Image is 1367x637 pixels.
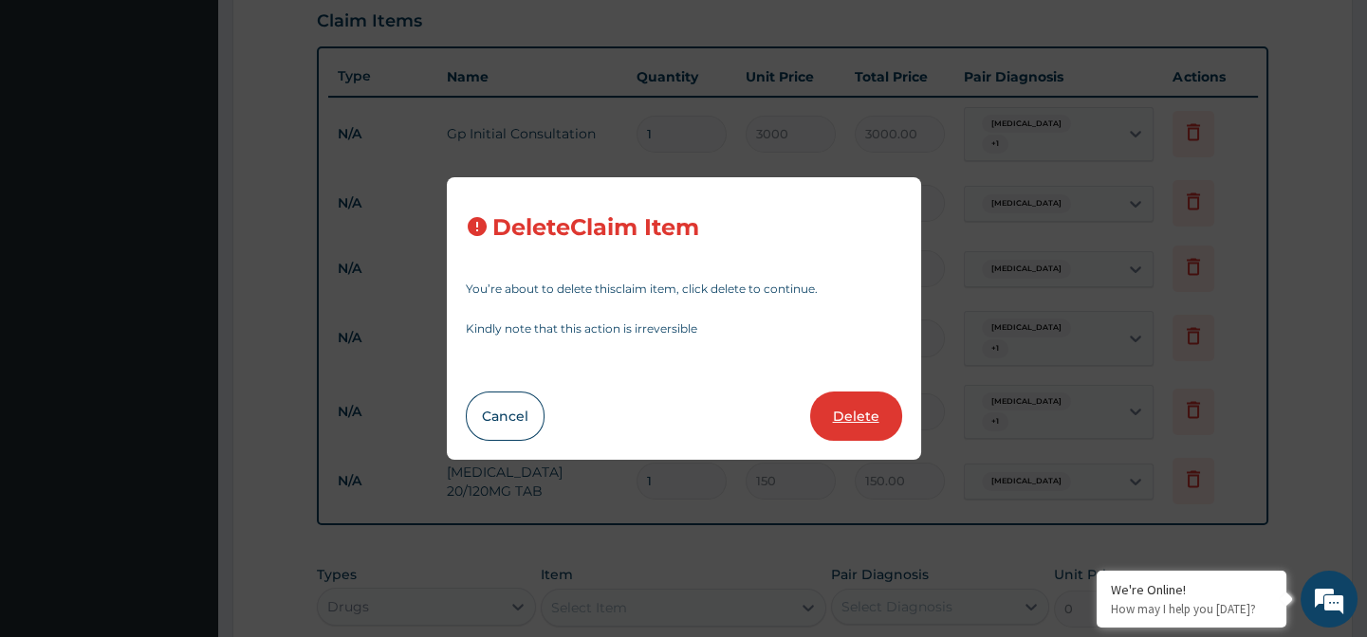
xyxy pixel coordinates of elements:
img: d_794563401_company_1708531726252_794563401 [35,95,77,142]
div: Minimize live chat window [311,9,357,55]
h3: Delete Claim Item [492,215,699,241]
div: We're Online! [1111,581,1272,598]
button: Cancel [466,391,545,441]
textarea: Type your message and hit 'Enter' [9,430,361,497]
p: How may I help you today? [1111,601,1272,617]
span: We're online! [110,195,262,387]
div: Chat with us now [99,106,319,131]
p: You’re about to delete this claim item , click delete to continue. [466,283,902,295]
p: Kindly note that this action is irreversible [466,323,902,335]
button: Delete [810,391,902,441]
